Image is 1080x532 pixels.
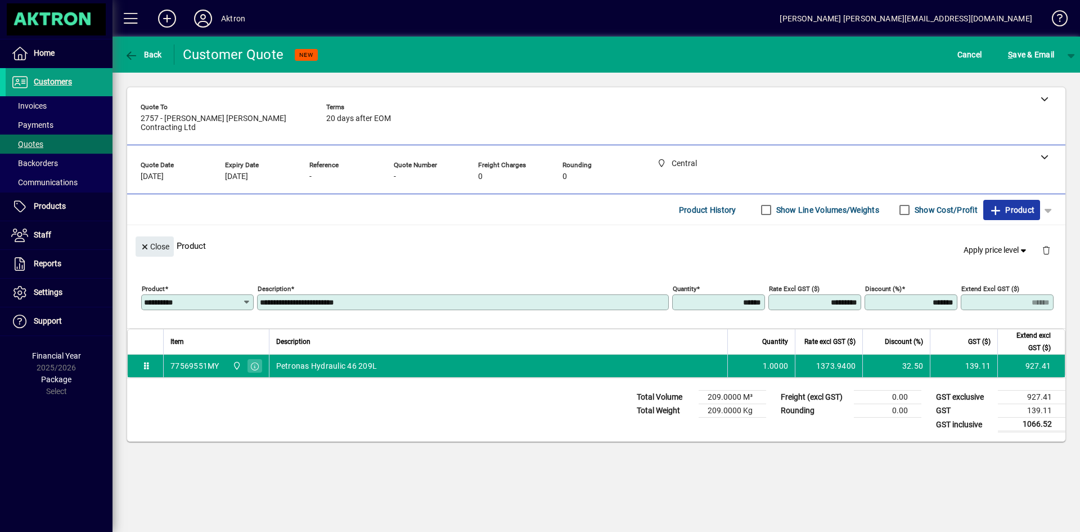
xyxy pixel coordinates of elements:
span: [DATE] [225,172,248,181]
span: Package [41,375,71,384]
button: Apply price level [959,240,1033,261]
td: 1066.52 [998,418,1065,432]
a: Support [6,307,112,336]
span: Payments [11,120,53,129]
span: Extend excl GST ($) [1005,329,1051,354]
td: 139.11 [930,355,997,377]
td: Total Weight [631,404,699,418]
a: Communications [6,173,112,192]
button: Add [149,8,185,29]
span: Item [170,336,184,348]
td: Total Volume [631,391,699,404]
span: Customers [34,77,72,86]
span: Quantity [762,336,788,348]
a: Products [6,193,112,221]
span: Description [276,336,310,348]
span: Discount (%) [885,336,923,348]
td: GST [930,404,998,418]
span: Support [34,316,62,325]
a: Payments [6,115,112,135]
button: Delete [1033,236,1060,263]
a: Reports [6,250,112,278]
div: 1373.9400 [802,360,856,372]
span: Close [140,238,169,256]
app-page-header-button: Close [133,241,177,251]
td: 209.0000 M³ [699,391,766,404]
mat-label: Rate excl GST ($) [769,285,820,293]
span: Cancel [957,46,982,64]
app-page-header-button: Back [112,44,174,65]
button: Product History [674,200,741,220]
td: 927.41 [998,391,1065,404]
button: Back [121,44,165,65]
a: Invoices [6,96,112,115]
mat-label: Description [258,285,291,293]
button: Profile [185,8,221,29]
a: Staff [6,221,112,249]
span: - [394,172,396,181]
a: Settings [6,279,112,307]
td: 927.41 [997,355,1065,377]
td: 209.0000 Kg [699,404,766,418]
span: Products [34,202,66,211]
a: Quotes [6,135,112,154]
span: - [309,172,312,181]
mat-label: Extend excl GST ($) [961,285,1019,293]
td: Freight (excl GST) [775,391,854,404]
span: Rate excl GST ($) [804,336,856,348]
span: Quotes [11,140,43,149]
span: Back [124,50,162,59]
span: Product History [679,201,736,219]
button: Close [136,236,174,257]
td: 0.00 [854,391,921,404]
mat-label: Product [142,285,165,293]
td: Rounding [775,404,854,418]
div: [PERSON_NAME] [PERSON_NAME][EMAIL_ADDRESS][DOMAIN_NAME] [780,10,1032,28]
button: Cancel [955,44,985,65]
span: ave & Email [1008,46,1054,64]
span: Apply price level [964,244,1029,256]
span: 0 [562,172,567,181]
a: Knowledge Base [1043,2,1066,39]
span: Invoices [11,101,47,110]
span: Staff [34,230,51,239]
label: Show Cost/Profit [912,204,978,216]
td: GST inclusive [930,418,998,432]
a: Home [6,39,112,68]
div: 77569551MY [170,360,219,372]
span: NEW [299,51,313,59]
span: Home [34,48,55,57]
span: 0 [478,172,483,181]
span: S [1008,50,1012,59]
a: Backorders [6,154,112,173]
div: Aktron [221,10,245,28]
span: 2757 - [PERSON_NAME] [PERSON_NAME] Contracting Ltd [141,114,309,132]
button: Product [983,200,1040,220]
span: [DATE] [141,172,164,181]
td: GST exclusive [930,391,998,404]
div: Product [127,225,1065,266]
mat-label: Discount (%) [865,285,902,293]
div: Customer Quote [183,46,284,64]
span: Petronas Hydraulic 46 209L [276,360,377,372]
span: Central [229,360,242,372]
span: Reports [34,259,61,268]
span: Product [989,201,1034,219]
span: Financial Year [32,351,81,360]
app-page-header-button: Delete [1033,245,1060,255]
span: Backorders [11,159,58,168]
span: 1.0000 [763,360,789,372]
td: 32.50 [862,355,930,377]
label: Show Line Volumes/Weights [774,204,879,216]
span: Communications [11,178,78,187]
button: Save & Email [1002,44,1060,65]
td: 0.00 [854,404,921,418]
mat-label: Quantity [673,285,696,293]
span: 20 days after EOM [326,114,391,123]
span: Settings [34,288,62,297]
td: 139.11 [998,404,1065,418]
span: GST ($) [968,336,991,348]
